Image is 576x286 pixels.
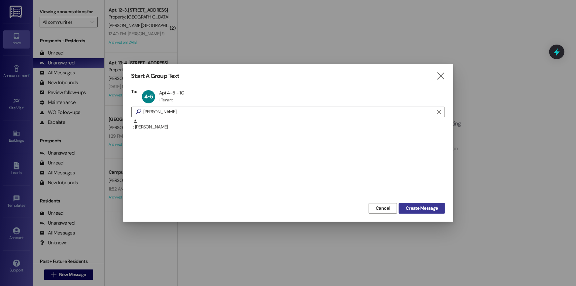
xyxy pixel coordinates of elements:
[369,203,397,214] button: Cancel
[133,119,445,130] div: : [PERSON_NAME]
[436,73,445,80] i: 
[144,93,153,100] span: 4~5
[159,97,173,103] div: 1 Tenant
[131,72,180,80] h3: Start A Group Text
[131,119,445,135] div: : [PERSON_NAME]
[434,107,445,117] button: Clear text
[131,89,137,94] h3: To:
[406,205,438,212] span: Create Message
[144,107,434,117] input: Search for any contact or apartment
[376,205,390,212] span: Cancel
[437,109,441,115] i: 
[133,108,144,115] i: 
[399,203,445,214] button: Create Message
[159,90,184,96] div: Apt 4~5 - 1C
